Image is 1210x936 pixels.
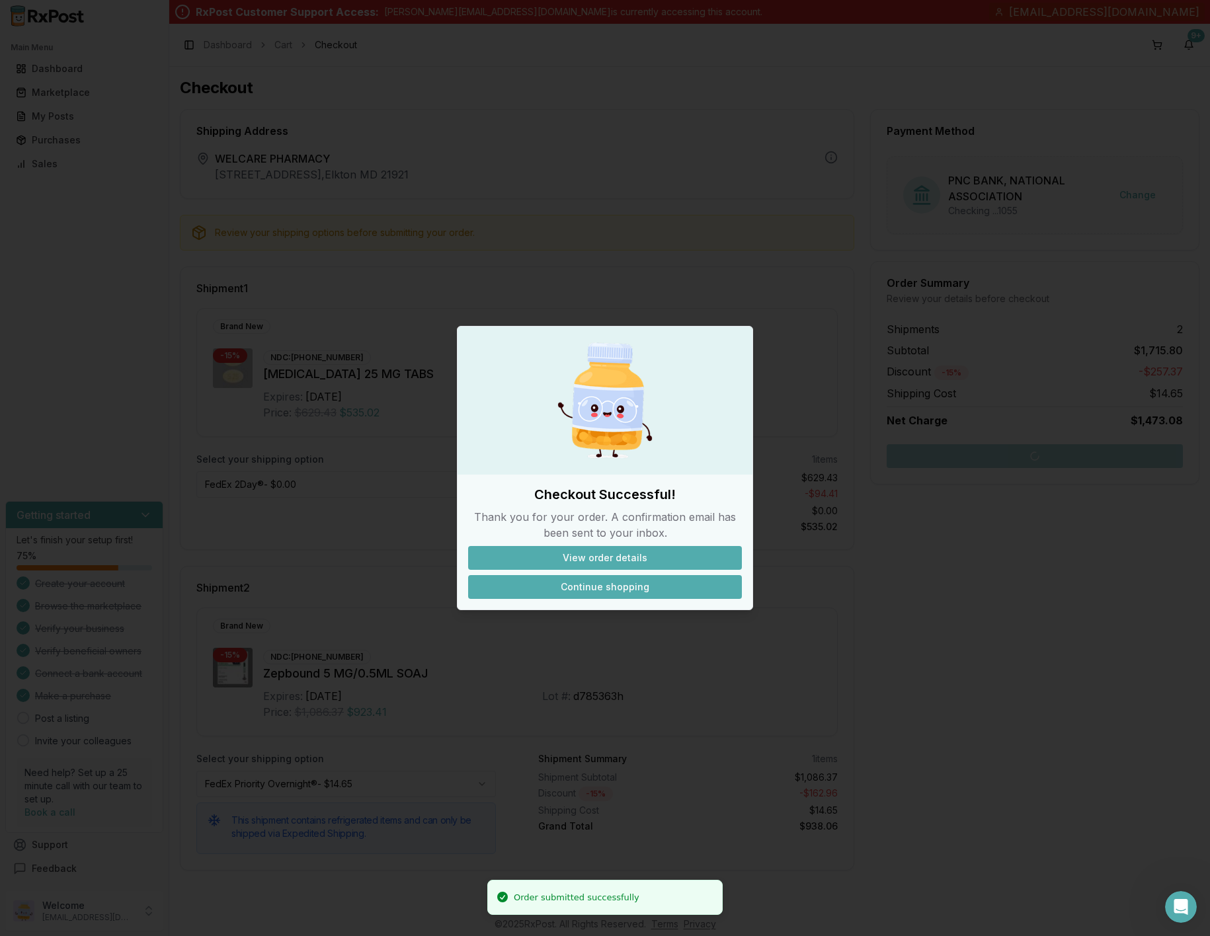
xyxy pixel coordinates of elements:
[468,485,742,504] h2: Checkout Successful!
[468,575,742,599] button: Continue shopping
[468,546,742,570] button: View order details
[1165,891,1197,923] iframe: Intercom live chat
[468,509,742,541] p: Thank you for your order. A confirmation email has been sent to your inbox.
[542,337,668,464] img: Happy Pill Bottle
